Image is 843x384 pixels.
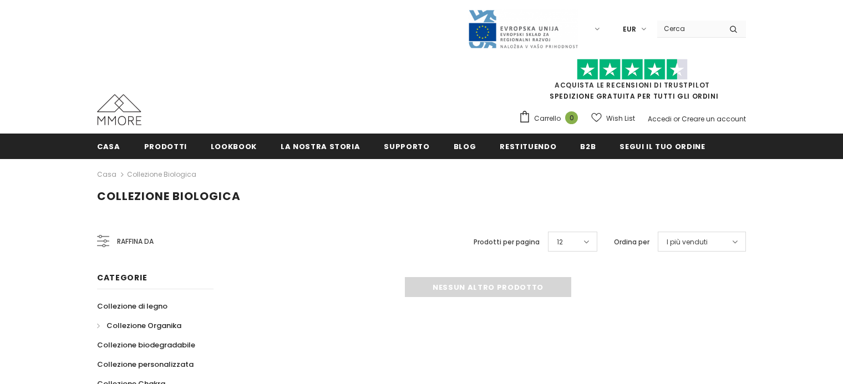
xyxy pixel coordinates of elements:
span: SPEDIZIONE GRATUITA PER TUTTI GLI ORDINI [519,64,746,101]
a: Javni Razpis [468,24,578,33]
span: Raffina da [117,235,154,248]
a: Segui il tuo ordine [619,134,705,158]
a: Prodotti [144,134,187,158]
span: Blog [454,141,476,152]
a: Restituendo [500,134,556,158]
span: Lookbook [211,141,257,152]
span: 12 [557,237,563,248]
span: EUR [623,24,636,35]
input: Search Site [657,21,721,37]
a: Creare un account [682,114,746,124]
a: Casa [97,134,120,158]
label: Prodotti per pagina [474,237,540,248]
a: B2B [580,134,596,158]
a: Carrello 0 [519,110,583,127]
a: Collezione personalizzata [97,355,194,374]
span: La nostra storia [281,141,360,152]
a: La nostra storia [281,134,360,158]
label: Ordina per [614,237,649,248]
span: or [673,114,680,124]
span: Collezione Organika [106,320,181,331]
a: Acquista le recensioni di TrustPilot [555,80,710,90]
span: Prodotti [144,141,187,152]
a: Collezione di legno [97,296,167,316]
a: Blog [454,134,476,158]
img: Casi MMORE [97,94,141,125]
a: Lookbook [211,134,257,158]
span: Collezione personalizzata [97,359,194,370]
img: Javni Razpis [468,9,578,49]
span: Collezione biologica [97,188,241,204]
span: Collezione biodegradabile [97,340,195,350]
span: B2B [580,141,596,152]
a: Collezione biodegradabile [97,335,195,355]
span: Carrello [534,113,561,124]
a: Accedi [648,114,672,124]
span: 0 [565,111,578,124]
a: Collezione biologica [127,170,196,179]
a: Wish List [591,109,635,128]
a: Collezione Organika [97,316,181,335]
a: Casa [97,168,116,181]
span: Restituendo [500,141,556,152]
span: supporto [384,141,429,152]
span: Collezione di legno [97,301,167,311]
span: Casa [97,141,120,152]
span: Segui il tuo ordine [619,141,705,152]
span: Categorie [97,272,147,283]
span: I più venduti [667,237,708,248]
span: Wish List [606,113,635,124]
img: Fidati di Pilot Stars [577,59,688,80]
a: supporto [384,134,429,158]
